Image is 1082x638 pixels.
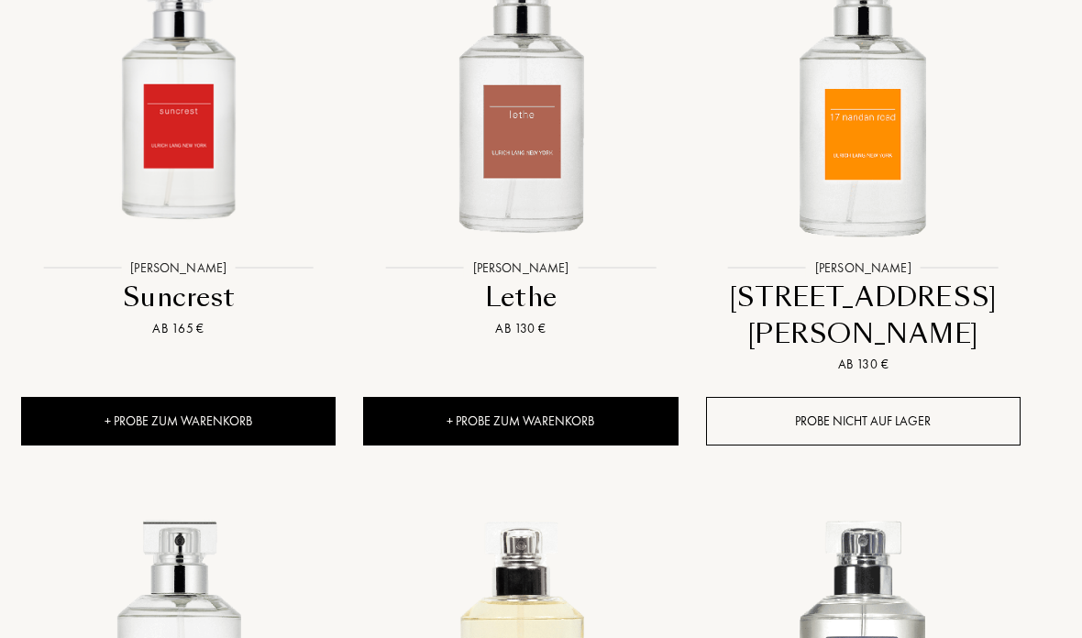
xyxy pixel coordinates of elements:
[363,398,678,446] div: + Probe zum Warenkorb
[713,280,1013,353] div: [STREET_ADDRESS][PERSON_NAME]
[28,320,328,339] div: Ab 165 €
[713,356,1013,375] div: Ab 130 €
[21,398,336,446] div: + Probe zum Warenkorb
[370,320,670,339] div: Ab 130 €
[706,398,1021,446] div: Probe nicht auf Lager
